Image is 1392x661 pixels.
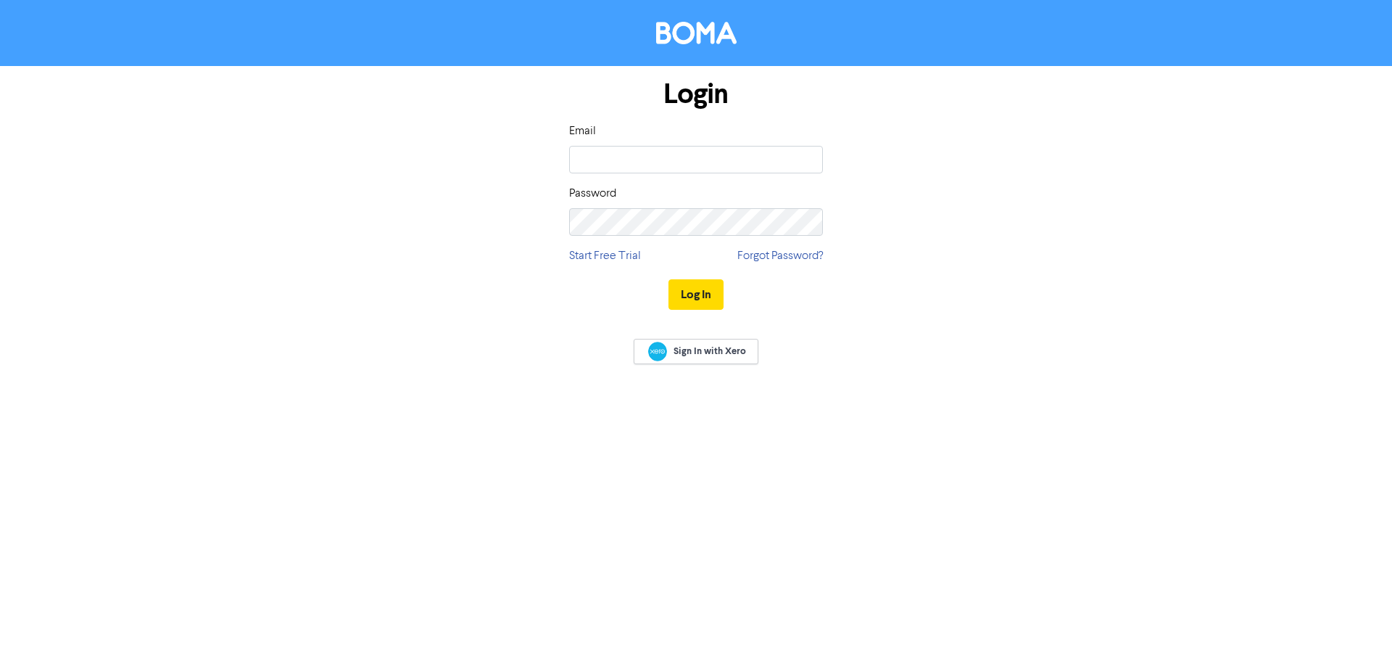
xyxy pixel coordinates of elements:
a: Start Free Trial [569,247,641,265]
img: Xero logo [648,342,667,361]
label: Password [569,185,616,202]
label: Email [569,123,596,140]
img: BOMA Logo [656,22,737,44]
a: Sign In with Xero [634,339,758,364]
button: Log In [668,279,724,310]
h1: Login [569,78,823,111]
a: Forgot Password? [737,247,823,265]
span: Sign In with Xero [674,345,746,358]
